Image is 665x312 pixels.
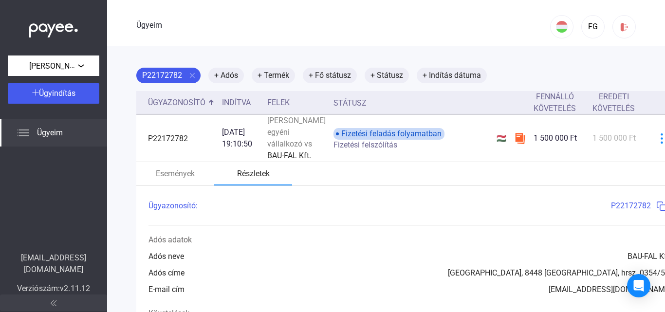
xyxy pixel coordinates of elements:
[51,300,56,306] img: arrow-double-left-grey.svg
[497,134,506,143] font: 🇭🇺
[156,169,195,178] font: Események
[8,83,99,104] button: Ügyindítás
[32,89,39,96] img: plus-white.svg
[60,284,90,293] font: v2.11.12
[341,129,442,138] font: Fizetési feladás folyamatban
[214,71,238,80] font: + Adós
[29,18,78,38] img: white-payee-white-dot.svg
[222,98,251,107] font: Indítva
[148,268,185,277] font: Adós címe
[556,21,568,33] img: HU
[550,15,573,38] button: HU
[237,169,270,178] font: Részletek
[612,15,636,38] button: kijelentkezés-piros
[17,284,60,293] font: Verziószám:
[333,140,397,149] font: Fizetési felszólítás
[423,71,481,80] font: + Indítás dátuma
[148,252,184,261] font: Adós neve
[21,253,86,274] font: [EMAIL_ADDRESS][DOMAIN_NAME]
[39,89,75,98] font: Ügyindítás
[148,235,192,244] font: Adós adatok
[267,116,326,148] font: [PERSON_NAME] egyéni vállalkozó vs
[148,98,205,107] font: Ügyazonosító
[581,15,605,38] button: FG
[267,151,311,160] font: BAU-FAL Kft.
[148,285,185,294] font: E-mail cím
[627,274,650,297] div: Intercom Messenger megnyitása
[148,97,214,109] div: Ügyazonosító
[222,97,259,109] div: Indítva
[18,127,29,139] img: list.svg
[188,71,197,80] mat-icon: close
[333,98,367,108] font: Státusz
[29,61,149,71] font: [PERSON_NAME] egyéni vállalkozó
[534,133,577,143] font: 1 500 000 Ft
[8,55,99,76] button: [PERSON_NAME] egyéni vállalkozó
[370,71,403,80] font: + Státusz
[267,97,326,109] div: Felek
[142,71,182,80] font: P22172782
[309,71,351,80] font: + Fő státusz
[148,134,188,143] font: P22172782
[534,91,585,114] div: Fennálló követelés
[592,91,644,114] div: Eredeti követelés
[619,22,629,32] img: kijelentkezés-piros
[534,92,576,113] font: Fennálló követelés
[514,132,526,144] img: szamlazzhu-mini
[592,133,636,143] font: 1 500 000 Ft
[592,92,635,113] font: Eredeti követelés
[37,128,63,137] font: Ügyeim
[588,22,598,31] font: FG
[136,20,162,30] font: Ügyeim
[148,201,198,210] font: Ügyazonosító:
[222,128,252,148] font: [DATE] 19:10:50
[267,98,290,107] font: Felek
[258,71,289,80] font: + Termék
[611,201,651,210] font: P22172782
